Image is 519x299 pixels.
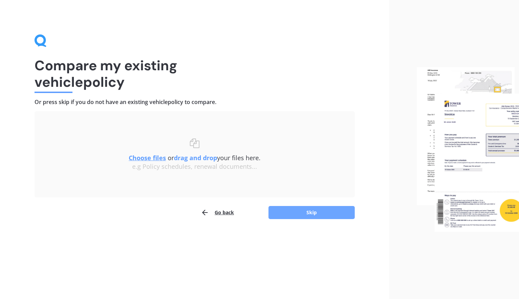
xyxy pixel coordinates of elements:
div: e.g Policy schedules, renewal documents... [48,163,341,171]
h4: Or press skip if you do not have an existing vehicle policy to compare. [35,99,355,106]
img: files.webp [417,67,519,232]
span: or your files here. [129,154,261,162]
b: drag and drop [174,154,217,162]
button: Skip [268,206,355,219]
button: Go back [201,206,234,219]
u: Choose files [129,154,166,162]
h1: Compare my existing vehicle policy [35,57,355,90]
